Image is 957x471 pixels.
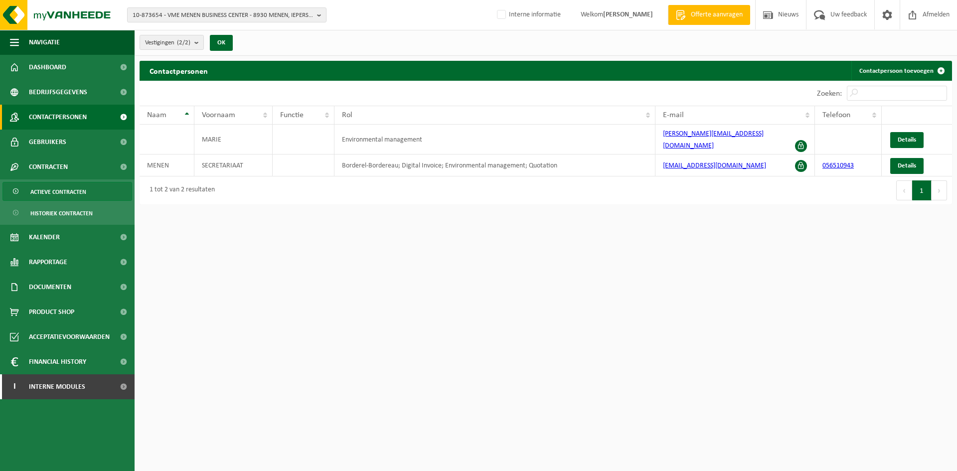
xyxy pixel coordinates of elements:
[194,125,273,155] td: MARIE
[898,137,916,143] span: Details
[851,61,951,81] a: Contactpersoon toevoegen
[334,155,655,176] td: Borderel-Bordereau; Digital Invoice; Environmental management; Quotation
[2,182,132,201] a: Actieve contracten
[890,158,924,174] a: Details
[822,162,854,169] a: 056510943
[668,5,750,25] a: Offerte aanvragen
[147,111,166,119] span: Naam
[29,130,66,155] span: Gebruikers
[194,155,273,176] td: SECRETARIAAT
[890,132,924,148] a: Details
[29,105,87,130] span: Contactpersonen
[342,111,352,119] span: Rol
[177,39,190,46] count: (2/2)
[29,155,68,179] span: Contracten
[817,90,842,98] label: Zoeken:
[29,30,60,55] span: Navigatie
[145,35,190,50] span: Vestigingen
[29,324,110,349] span: Acceptatievoorwaarden
[133,8,313,23] span: 10-873654 - VME MENEN BUSINESS CENTER - 8930 MENEN, IEPERSTRAAT 434/0001
[29,250,67,275] span: Rapportage
[603,11,653,18] strong: [PERSON_NAME]
[145,181,215,199] div: 1 tot 2 van 2 resultaten
[29,300,74,324] span: Product Shop
[29,275,71,300] span: Documenten
[896,180,912,200] button: Previous
[822,111,850,119] span: Telefoon
[912,180,932,200] button: 1
[127,7,326,22] button: 10-873654 - VME MENEN BUSINESS CENTER - 8930 MENEN, IEPERSTRAAT 434/0001
[898,162,916,169] span: Details
[663,111,684,119] span: E-mail
[495,7,561,22] label: Interne informatie
[29,55,66,80] span: Dashboard
[932,180,947,200] button: Next
[2,203,132,222] a: Historiek contracten
[140,61,218,80] h2: Contactpersonen
[688,10,745,20] span: Offerte aanvragen
[210,35,233,51] button: OK
[280,111,304,119] span: Functie
[30,182,86,201] span: Actieve contracten
[663,130,764,150] a: [PERSON_NAME][EMAIL_ADDRESS][DOMAIN_NAME]
[29,225,60,250] span: Kalender
[663,162,766,169] a: [EMAIL_ADDRESS][DOMAIN_NAME]
[140,35,204,50] button: Vestigingen(2/2)
[334,125,655,155] td: Environmental management
[29,349,86,374] span: Financial History
[30,204,93,223] span: Historiek contracten
[29,374,85,399] span: Interne modules
[10,374,19,399] span: I
[29,80,87,105] span: Bedrijfsgegevens
[202,111,235,119] span: Voornaam
[140,155,194,176] td: MENEN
